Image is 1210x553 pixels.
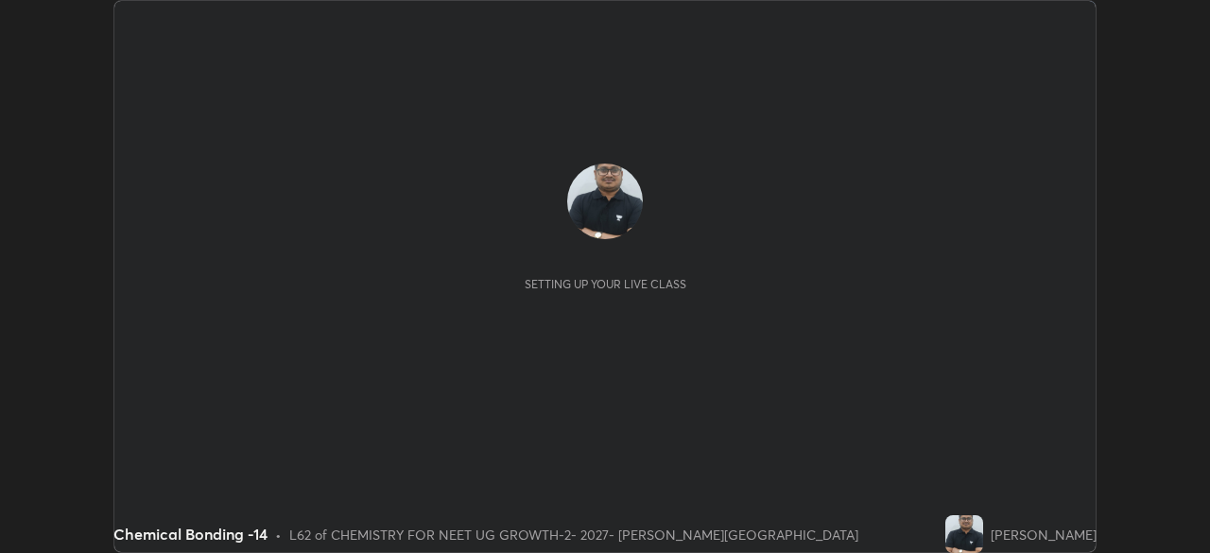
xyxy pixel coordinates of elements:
img: bdb716e09a8a4bd9a9a097e408a34c89.jpg [567,164,643,239]
img: bdb716e09a8a4bd9a9a097e408a34c89.jpg [945,515,983,553]
div: L62 of CHEMISTRY FOR NEET UG GROWTH-2- 2027- [PERSON_NAME][GEOGRAPHIC_DATA] [289,525,858,544]
div: Setting up your live class [525,277,686,291]
div: [PERSON_NAME] [991,525,1097,544]
div: Chemical Bonding -14 [113,523,268,545]
div: • [275,525,282,544]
